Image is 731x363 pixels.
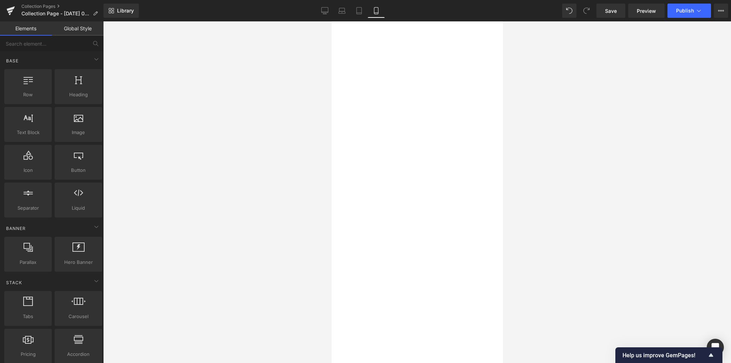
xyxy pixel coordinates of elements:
[57,313,100,320] span: Carousel
[6,129,50,136] span: Text Block
[21,11,90,16] span: Collection Page - [DATE] 07:09:59
[52,21,104,36] a: Global Style
[57,129,100,136] span: Image
[368,4,385,18] a: Mobile
[622,351,715,359] button: Show survey - Help us improve GemPages!
[605,7,617,15] span: Save
[579,4,594,18] button: Redo
[117,7,134,14] span: Library
[6,313,50,320] span: Tabs
[6,351,50,358] span: Pricing
[637,7,656,15] span: Preview
[6,91,50,98] span: Row
[667,4,711,18] button: Publish
[562,4,576,18] button: Undo
[351,4,368,18] a: Tablet
[5,57,19,64] span: Base
[104,4,139,18] a: New Library
[628,4,665,18] a: Preview
[707,339,724,356] div: Open Intercom Messenger
[714,4,728,18] button: More
[6,259,50,266] span: Parallax
[57,351,100,358] span: Accordion
[57,91,100,98] span: Heading
[5,279,23,286] span: Stack
[333,4,351,18] a: Laptop
[5,225,26,232] span: Banner
[676,8,694,14] span: Publish
[57,167,100,174] span: Button
[6,204,50,212] span: Separator
[21,4,104,9] a: Collection Pages
[6,167,50,174] span: Icon
[57,259,100,266] span: Hero Banner
[316,4,333,18] a: Desktop
[57,204,100,212] span: Liquid
[622,352,707,359] span: Help us improve GemPages!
